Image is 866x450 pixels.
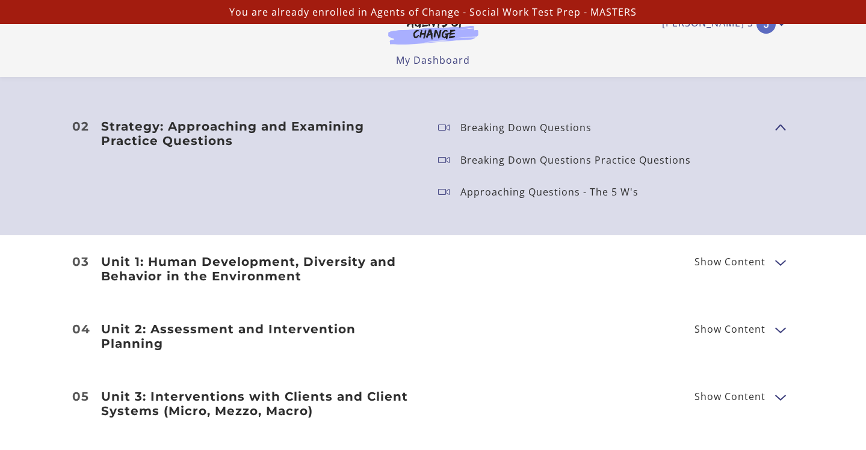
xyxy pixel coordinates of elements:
p: You are already enrolled in Agents of Change - Social Work Test Prep - MASTERS [5,5,861,19]
button: Show Content [775,389,785,404]
img: Agents of Change Logo [376,17,491,45]
a: My Dashboard [396,54,470,67]
span: 04 [72,323,90,335]
p: Approaching Questions - The 5 W's [460,187,648,197]
span: 02 [72,120,89,132]
a: Toggle menu [662,14,779,34]
h3: Unit 1: Human Development, Diversity and Behavior in the Environment [101,254,419,283]
h3: Strategy: Approaching and Examining Practice Questions [101,119,419,148]
p: Breaking Down Questions Practice Questions [460,155,701,165]
button: Show Content [775,254,785,270]
h3: Unit 2: Assessment and Intervention Planning [101,322,419,351]
span: Show Content [694,392,765,401]
p: Breaking Down Questions [460,123,601,132]
span: Show Content [694,324,765,334]
button: Show Content [775,322,785,337]
span: Show Content [694,257,765,267]
span: 03 [72,256,89,268]
span: 05 [72,390,89,402]
h3: Unit 3: Interventions with Clients and Client Systems (Micro, Mezzo, Macro) [101,389,419,418]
